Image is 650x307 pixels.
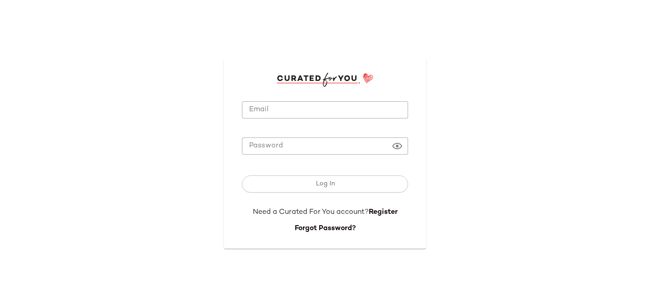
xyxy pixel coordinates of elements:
[242,175,408,193] button: Log In
[277,73,374,86] img: cfy_login_logo.DGdB1djN.svg
[369,208,398,216] a: Register
[253,208,369,216] span: Need a Curated For You account?
[315,180,334,188] span: Log In
[295,225,356,232] a: Forgot Password?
